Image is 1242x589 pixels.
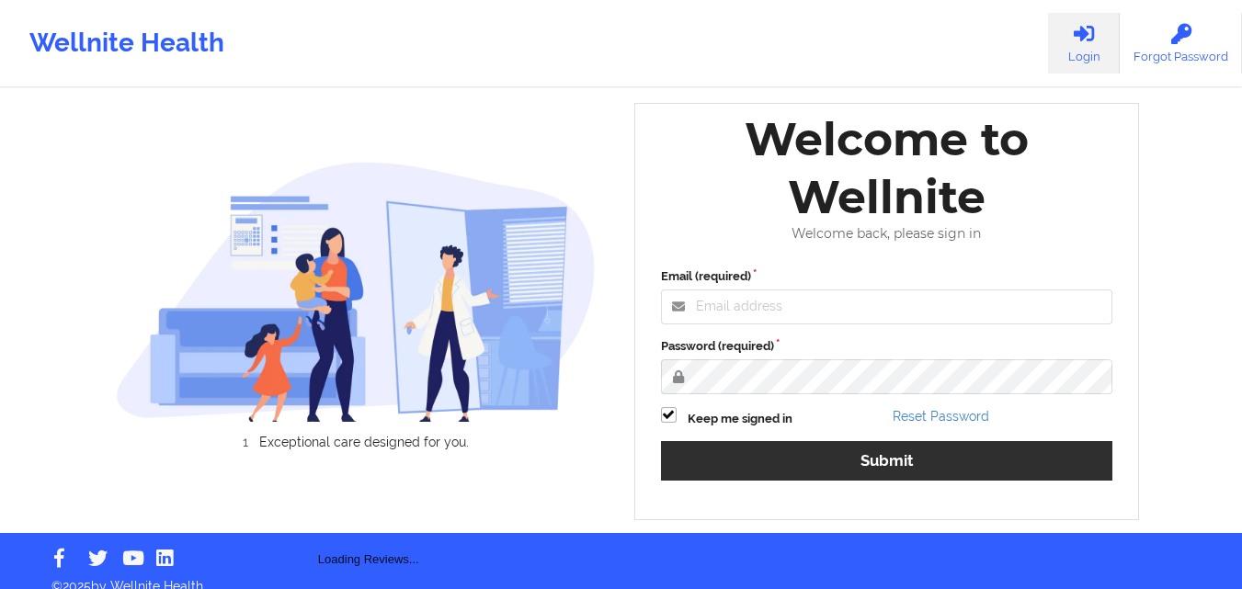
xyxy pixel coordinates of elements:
div: Welcome back, please sign in [648,226,1126,242]
a: Reset Password [893,409,989,424]
input: Email address [661,289,1113,324]
button: Submit [661,441,1113,481]
div: Loading Reviews... [116,481,621,569]
label: Keep me signed in [688,410,792,428]
a: Forgot Password [1120,13,1242,74]
div: Welcome to Wellnite [648,110,1126,226]
label: Email (required) [661,267,1113,286]
label: Password (required) [661,337,1113,356]
a: Login [1048,13,1120,74]
li: Exceptional care designed for you. [132,435,596,449]
img: wellnite-auth-hero_200.c722682e.png [116,161,596,421]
